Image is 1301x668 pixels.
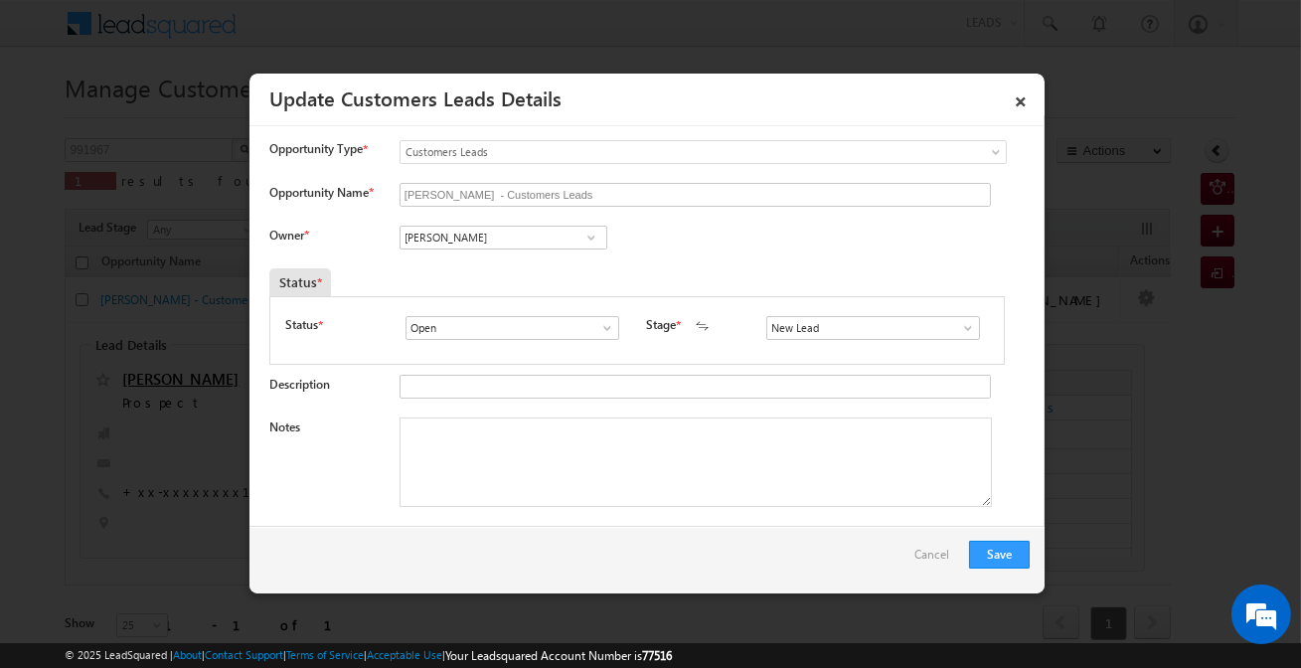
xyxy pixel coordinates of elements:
label: Notes [269,419,300,434]
button: Save [969,541,1030,569]
label: Status [285,316,318,334]
a: Show All Items [578,228,603,248]
div: Minimize live chat window [326,10,374,58]
a: Terms of Service [286,648,364,661]
a: Update Customers Leads Details [269,83,562,111]
input: Type to Search [406,316,619,340]
a: Acceptable Use [367,648,442,661]
a: Cancel [914,541,959,579]
a: Contact Support [205,648,283,661]
a: Show All Items [950,318,975,338]
img: d_60004797649_company_0_60004797649 [34,104,83,130]
em: Start Chat [270,521,361,548]
input: Type to Search [400,226,607,250]
span: Customers Leads [401,143,925,161]
a: × [1004,81,1038,115]
label: Owner [269,228,308,243]
span: © 2025 LeadSquared | | | | | [65,646,672,665]
div: Chat with us now [103,104,334,130]
a: Customers Leads [400,140,1007,164]
span: Your Leadsquared Account Number is [445,648,672,663]
a: About [173,648,202,661]
label: Stage [646,316,676,334]
div: Status [269,268,331,296]
label: Opportunity Name [269,185,373,200]
span: Opportunity Type [269,140,363,158]
input: Type to Search [766,316,980,340]
span: 77516 [642,648,672,663]
textarea: Type your message and hit 'Enter' [26,184,363,504]
a: Show All Items [589,318,614,338]
label: Description [269,377,330,392]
